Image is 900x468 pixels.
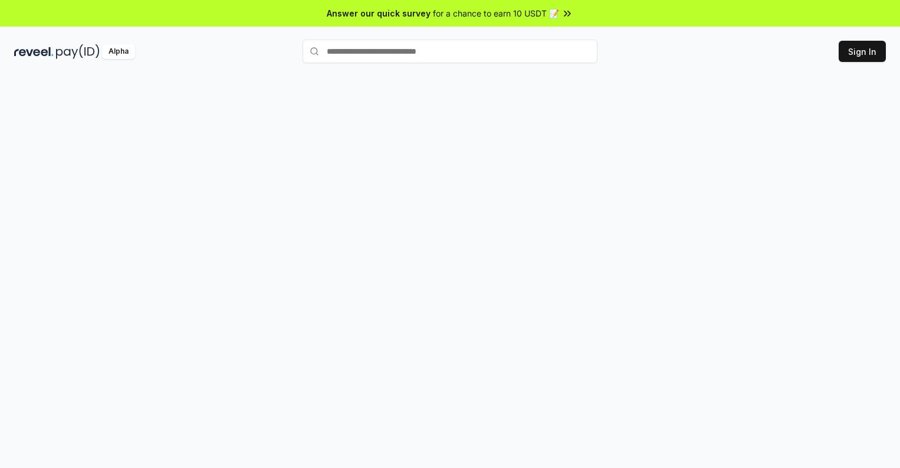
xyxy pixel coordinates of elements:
[327,7,431,19] span: Answer our quick survey
[839,41,886,62] button: Sign In
[14,44,54,59] img: reveel_dark
[433,7,559,19] span: for a chance to earn 10 USDT 📝
[56,44,100,59] img: pay_id
[102,44,135,59] div: Alpha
